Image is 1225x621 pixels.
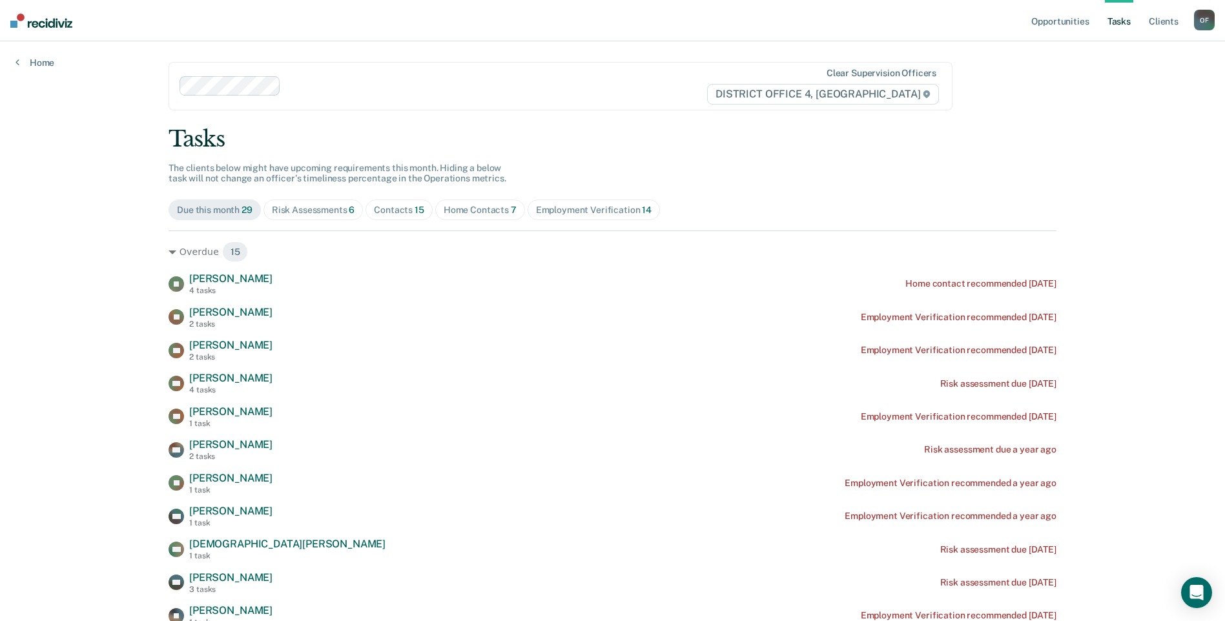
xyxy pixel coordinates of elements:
[189,419,273,428] div: 1 task
[189,551,386,560] div: 1 task
[189,372,273,384] span: [PERSON_NAME]
[189,604,273,616] span: [PERSON_NAME]
[189,585,273,594] div: 3 tasks
[189,452,273,461] div: 2 tasks
[707,84,939,105] span: DISTRICT OFFICE 4, [GEOGRAPHIC_DATA]
[861,411,1056,422] div: Employment Verification recommended [DATE]
[940,544,1056,555] div: Risk assessment due [DATE]
[349,205,355,215] span: 6
[189,538,386,550] span: [DEMOGRAPHIC_DATA][PERSON_NAME]
[924,444,1056,455] div: Risk assessment due a year ago
[511,205,517,215] span: 7
[15,57,54,68] a: Home
[189,352,273,361] div: 2 tasks
[905,278,1056,289] div: Home contact recommended [DATE]
[189,306,273,318] span: [PERSON_NAME]
[415,205,424,215] span: 15
[940,577,1056,588] div: Risk assessment due [DATE]
[169,126,1056,152] div: Tasks
[189,485,273,494] div: 1 task
[189,571,273,584] span: [PERSON_NAME]
[189,505,273,517] span: [PERSON_NAME]
[861,345,1056,356] div: Employment Verification recommended [DATE]
[861,312,1056,323] div: Employment Verification recommended [DATE]
[169,241,1056,262] div: Overdue 15
[189,320,273,329] div: 2 tasks
[444,205,517,216] div: Home Contacts
[374,205,424,216] div: Contacts
[827,68,936,79] div: Clear supervision officers
[1194,10,1215,30] div: O F
[845,478,1056,489] div: Employment Verification recommended a year ago
[940,378,1056,389] div: Risk assessment due [DATE]
[189,286,273,295] div: 4 tasks
[189,385,273,394] div: 4 tasks
[189,438,273,451] span: [PERSON_NAME]
[861,610,1056,621] div: Employment Verification recommended [DATE]
[10,14,72,28] img: Recidiviz
[189,339,273,351] span: [PERSON_NAME]
[189,472,273,484] span: [PERSON_NAME]
[189,518,273,527] div: 1 task
[189,405,273,418] span: [PERSON_NAME]
[222,241,249,262] span: 15
[272,205,355,216] div: Risk Assessments
[169,163,506,184] span: The clients below might have upcoming requirements this month. Hiding a below task will not chang...
[242,205,252,215] span: 29
[177,205,252,216] div: Due this month
[845,511,1056,522] div: Employment Verification recommended a year ago
[1181,577,1212,608] div: Open Intercom Messenger
[189,272,273,285] span: [PERSON_NAME]
[642,205,652,215] span: 14
[536,205,652,216] div: Employment Verification
[1194,10,1215,30] button: OF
